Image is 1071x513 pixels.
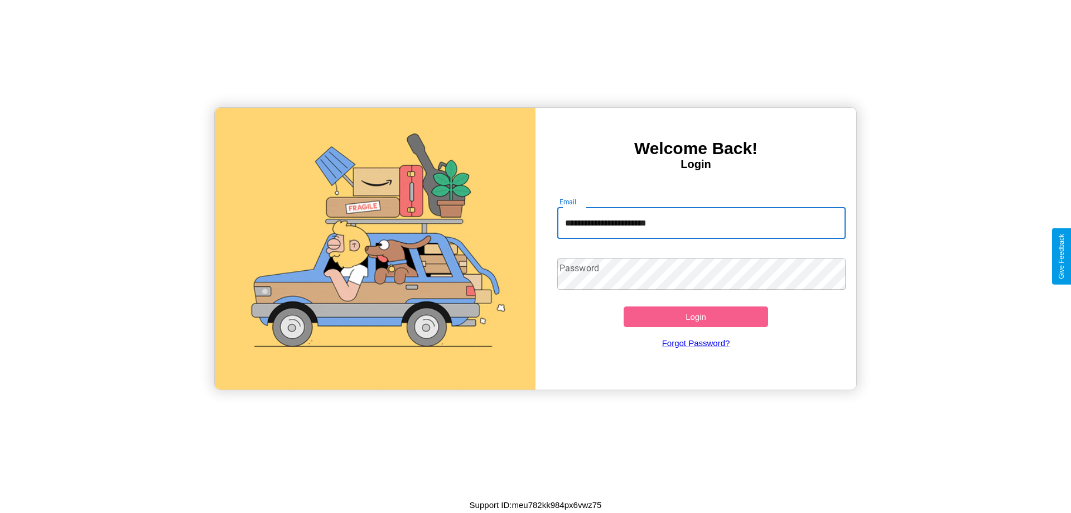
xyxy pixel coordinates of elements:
h4: Login [535,158,856,171]
label: Email [559,197,577,207]
img: gif [215,108,535,390]
a: Forgot Password? [552,327,841,359]
button: Login [624,306,768,327]
h3: Welcome Back! [535,139,856,158]
div: Give Feedback [1058,234,1065,279]
p: Support ID: meu782kk984px6vwz75 [470,497,602,512]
